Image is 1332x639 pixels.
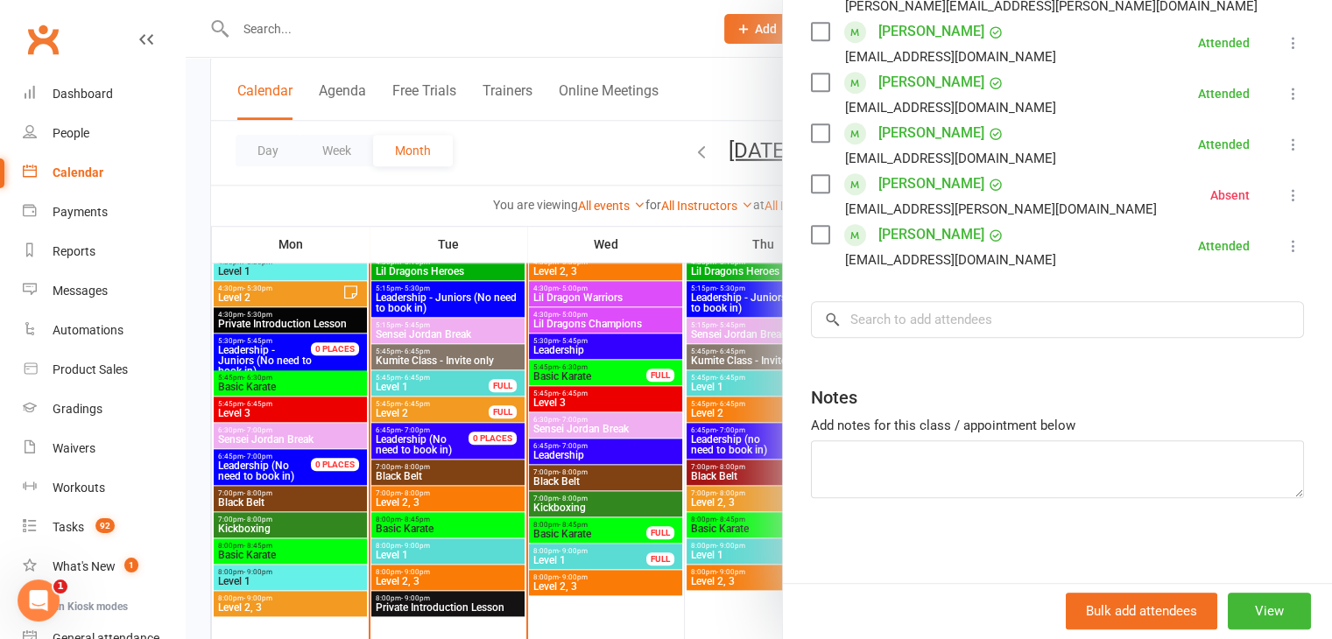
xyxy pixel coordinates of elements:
span: 1 [124,558,138,572]
div: Notes [811,385,857,410]
div: [EMAIL_ADDRESS][PERSON_NAME][DOMAIN_NAME] [845,198,1157,221]
iframe: Intercom live chat [18,579,60,621]
a: Waivers [23,429,185,468]
div: [EMAIL_ADDRESS][DOMAIN_NAME] [845,96,1056,119]
span: 1 [53,579,67,593]
div: [EMAIL_ADDRESS][DOMAIN_NAME] [845,147,1056,170]
span: 92 [95,518,115,533]
div: Product Sales [53,362,128,376]
a: Messages [23,271,185,311]
div: Automations [53,323,123,337]
button: View [1228,593,1311,630]
div: People [53,126,89,140]
a: Tasks 92 [23,508,185,547]
a: Calendar [23,153,185,193]
div: Calendar [53,165,103,179]
div: Payments [53,205,108,219]
div: Attended [1198,138,1250,151]
a: [PERSON_NAME] [878,119,984,147]
button: Bulk add attendees [1066,593,1217,630]
a: Reports [23,232,185,271]
div: Gradings [53,402,102,416]
input: Search to add attendees [811,301,1304,338]
a: Gradings [23,390,185,429]
a: Product Sales [23,350,185,390]
a: [PERSON_NAME] [878,170,984,198]
div: Workouts [53,481,105,495]
a: [PERSON_NAME] [878,221,984,249]
div: [EMAIL_ADDRESS][DOMAIN_NAME] [845,46,1056,68]
a: [PERSON_NAME] [878,18,984,46]
a: People [23,114,185,153]
div: What's New [53,559,116,573]
div: Messages [53,284,108,298]
div: Attended [1198,88,1250,100]
div: Attended [1198,37,1250,49]
div: Absent [1210,189,1250,201]
a: [PERSON_NAME] [878,68,984,96]
a: Payments [23,193,185,232]
div: Tasks [53,520,84,534]
div: Dashboard [53,87,113,101]
a: What's New1 [23,547,185,586]
div: [EMAIL_ADDRESS][DOMAIN_NAME] [845,249,1056,271]
a: Automations [23,311,185,350]
div: Reports [53,244,95,258]
div: Waivers [53,441,95,455]
a: Workouts [23,468,185,508]
a: Dashboard [23,74,185,114]
div: Add notes for this class / appointment below [811,415,1304,436]
a: Clubworx [21,18,65,61]
div: Attended [1198,240,1250,252]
